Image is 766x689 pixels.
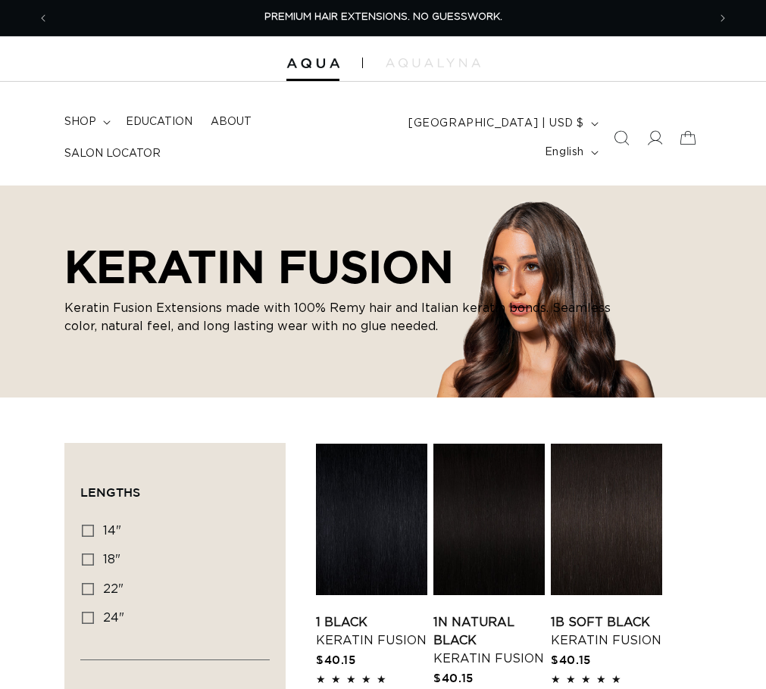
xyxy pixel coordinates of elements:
[64,298,640,335] p: Keratin Fusion Extensions made with 100% Remy hair and Italian keratin bonds. Seamless color, nat...
[202,106,261,138] a: About
[399,109,605,138] button: [GEOGRAPHIC_DATA] | USD $
[103,525,121,537] span: 14"
[545,145,584,161] span: English
[64,240,640,293] h2: KERATIN FUSION
[80,485,140,499] span: Lengths
[27,4,60,33] button: Previous announcement
[316,613,427,650] a: 1 Black Keratin Fusion
[103,612,124,624] span: 24"
[408,116,584,132] span: [GEOGRAPHIC_DATA] | USD $
[55,106,117,138] summary: shop
[103,583,123,595] span: 22"
[551,613,662,650] a: 1B Soft Black Keratin Fusion
[64,147,161,161] span: Salon Locator
[286,58,339,69] img: Aqua Hair Extensions
[264,12,502,22] span: PREMIUM HAIR EXTENSIONS. NO GUESSWORK.
[706,4,739,33] button: Next announcement
[55,138,170,170] a: Salon Locator
[211,115,252,129] span: About
[126,115,192,129] span: Education
[64,115,96,129] span: shop
[103,553,120,566] span: 18"
[605,121,638,154] summary: Search
[536,138,605,167] button: English
[433,613,545,668] a: 1N Natural Black Keratin Fusion
[80,459,270,513] summary: Lengths (0 selected)
[386,58,480,67] img: aqualyna.com
[117,106,202,138] a: Education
